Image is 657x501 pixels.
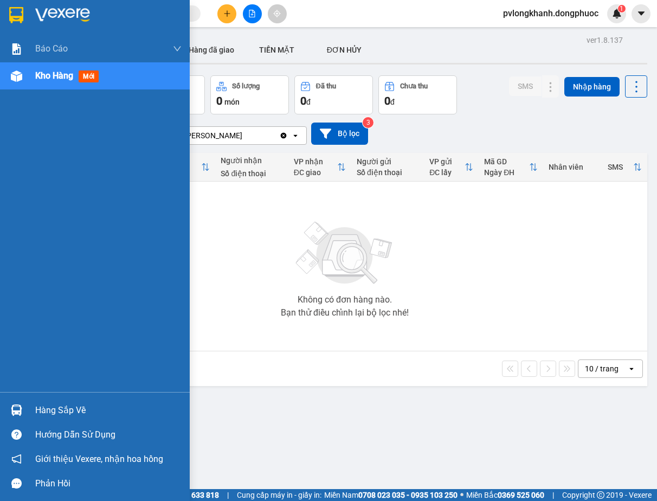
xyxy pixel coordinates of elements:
[224,98,240,106] span: món
[243,130,244,141] input: Selected VP Long Khánh.
[281,309,409,317] div: Bạn thử điều chỉnh lại bộ lọc nhé!
[172,491,219,499] strong: 1900 633 818
[627,364,636,373] svg: open
[259,46,294,54] span: TIỀN MẶT
[429,168,465,177] div: ĐC lấy
[549,163,597,171] div: Nhân viên
[35,476,182,492] div: Phản hồi
[316,82,336,90] div: Đã thu
[400,82,428,90] div: Chưa thu
[484,168,529,177] div: Ngày ĐH
[294,75,373,114] button: Đã thu0đ
[357,168,418,177] div: Số điện thoại
[35,402,182,419] div: Hàng sắp về
[306,98,311,106] span: đ
[378,75,457,114] button: Chưa thu0đ
[357,157,418,166] div: Người gửi
[390,98,395,106] span: đ
[424,153,479,182] th: Toggle SortBy
[298,296,392,304] div: Không có đơn hàng nào.
[585,363,619,374] div: 10 / trang
[494,7,607,20] span: pvlongkhanh.dongphuoc
[273,10,281,17] span: aim
[232,82,260,90] div: Số lượng
[11,478,22,489] span: message
[11,43,22,55] img: solution-icon
[279,131,288,140] svg: Clear value
[327,46,362,54] span: ĐƠN HỦY
[180,37,243,63] button: Hàng đã giao
[35,70,73,81] span: Kho hàng
[564,77,620,97] button: Nhập hàng
[35,427,182,443] div: Hướng dẫn sử dụng
[221,156,282,165] div: Người nhận
[311,123,368,145] button: Bộ lọc
[237,489,321,501] span: Cung cấp máy in - giấy in:
[636,9,646,18] span: caret-down
[223,10,231,17] span: plus
[291,215,399,291] img: svg+xml;base64,PHN2ZyBjbGFzcz0ibGlzdC1wbHVnX19zdmciIHhtbG5zPSJodHRwOi8vd3d3LnczLm9yZy8yMDAwL3N2Zy...
[243,4,262,23] button: file-add
[11,454,22,464] span: notification
[291,131,300,140] svg: open
[227,489,229,501] span: |
[294,168,337,177] div: ĐC giao
[602,153,647,182] th: Toggle SortBy
[429,157,465,166] div: VP gửi
[552,489,554,501] span: |
[173,44,182,53] span: down
[466,489,544,501] span: Miền Bắc
[509,76,542,96] button: SMS
[363,117,373,128] sup: 3
[484,157,529,166] div: Mã GD
[479,153,543,182] th: Toggle SortBy
[11,429,22,440] span: question-circle
[597,491,604,499] span: copyright
[79,70,99,82] span: mới
[300,94,306,107] span: 0
[294,157,337,166] div: VP nhận
[460,493,463,497] span: ⚪️
[11,70,22,82] img: warehouse-icon
[620,5,623,12] span: 1
[217,4,236,23] button: plus
[173,130,242,141] div: VP [PERSON_NAME]
[248,10,256,17] span: file-add
[612,9,622,18] img: icon-new-feature
[618,5,626,12] sup: 1
[324,489,458,501] span: Miền Nam
[498,491,544,499] strong: 0369 525 060
[35,452,163,466] span: Giới thiệu Vexere, nhận hoa hồng
[632,4,650,23] button: caret-down
[11,404,22,416] img: warehouse-icon
[221,169,282,178] div: Số điện thoại
[384,94,390,107] span: 0
[358,491,458,499] strong: 0708 023 035 - 0935 103 250
[9,7,23,23] img: logo-vxr
[268,4,287,23] button: aim
[216,94,222,107] span: 0
[288,153,351,182] th: Toggle SortBy
[210,75,289,114] button: Số lượng0món
[608,163,633,171] div: SMS
[587,34,623,46] div: ver 1.8.137
[35,42,68,55] span: Báo cáo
